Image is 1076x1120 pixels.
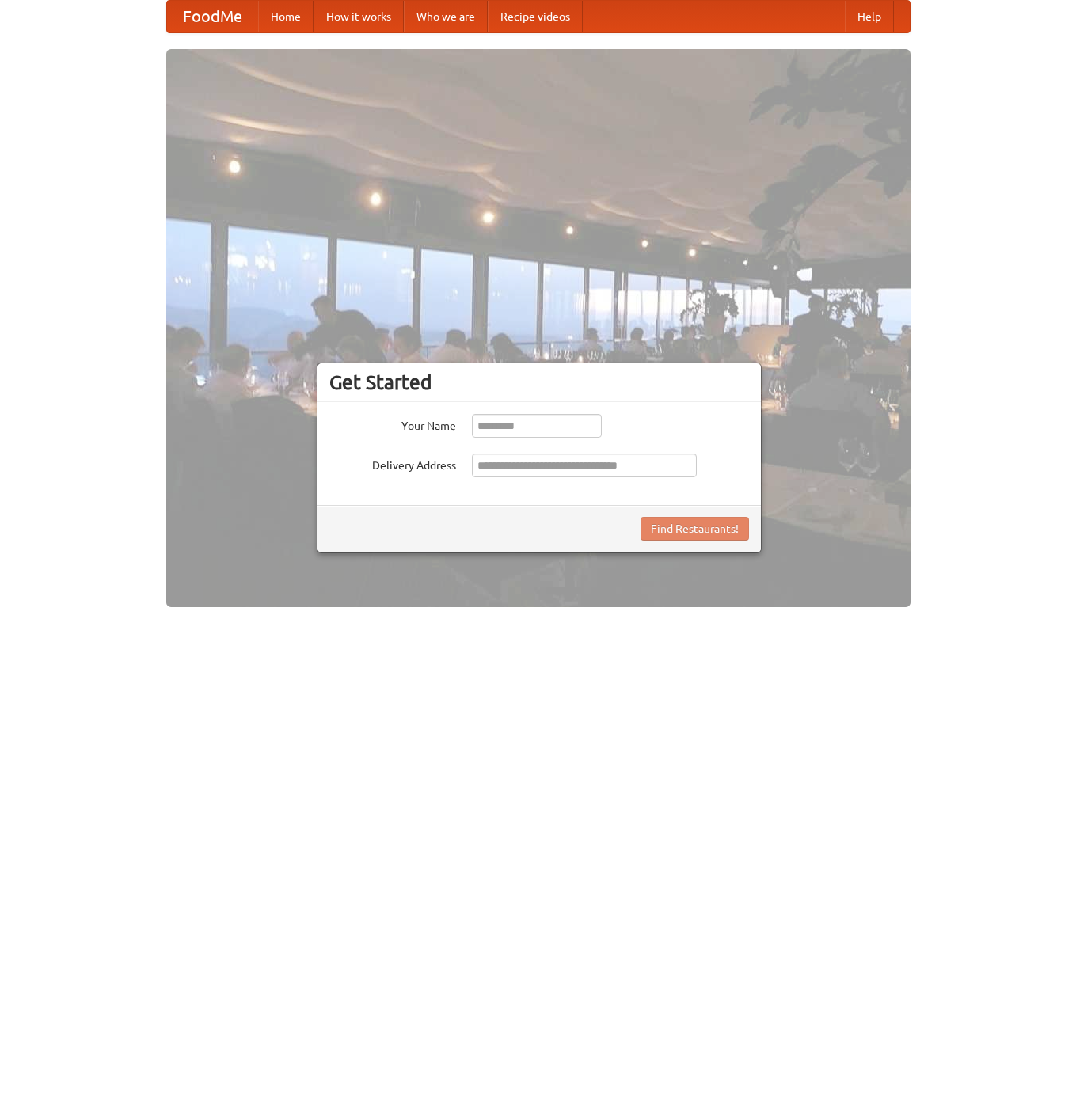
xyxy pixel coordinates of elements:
[167,1,258,32] a: FoodMe
[845,1,894,32] a: Help
[314,1,404,32] a: How it works
[258,1,314,32] a: Home
[488,1,583,32] a: Recipe videos
[404,1,488,32] a: Who we are
[329,454,456,473] label: Delivery Address
[329,414,456,434] label: Your Name
[329,370,749,394] h3: Get Started
[641,517,749,541] button: Find Restaurants!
